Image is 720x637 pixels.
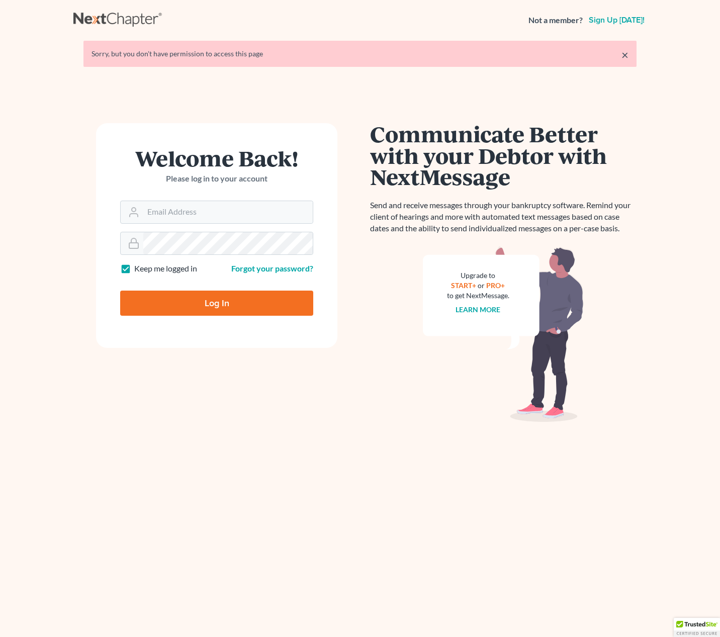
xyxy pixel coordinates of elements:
[487,281,505,290] a: PRO+
[423,246,584,422] img: nextmessage_bg-59042aed3d76b12b5cd301f8e5b87938c9018125f34e5fa2b7a6b67550977c72.svg
[456,305,501,314] a: Learn more
[120,173,313,185] p: Please log in to your account
[621,49,628,61] a: ×
[370,123,637,188] h1: Communicate Better with your Debtor with NextMessage
[674,618,720,637] div: TrustedSite Certified
[447,270,509,281] div: Upgrade to
[134,263,197,275] label: Keep me logged in
[120,147,313,169] h1: Welcome Back!
[231,263,313,273] a: Forgot your password?
[370,200,637,234] p: Send and receive messages through your bankruptcy software. Remind your client of hearings and mo...
[528,15,583,26] strong: Not a member?
[452,281,477,290] a: START+
[478,281,485,290] span: or
[447,291,509,301] div: to get NextMessage.
[120,291,313,316] input: Log In
[143,201,313,223] input: Email Address
[587,16,647,24] a: Sign up [DATE]!
[92,49,628,59] div: Sorry, but you don't have permission to access this page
